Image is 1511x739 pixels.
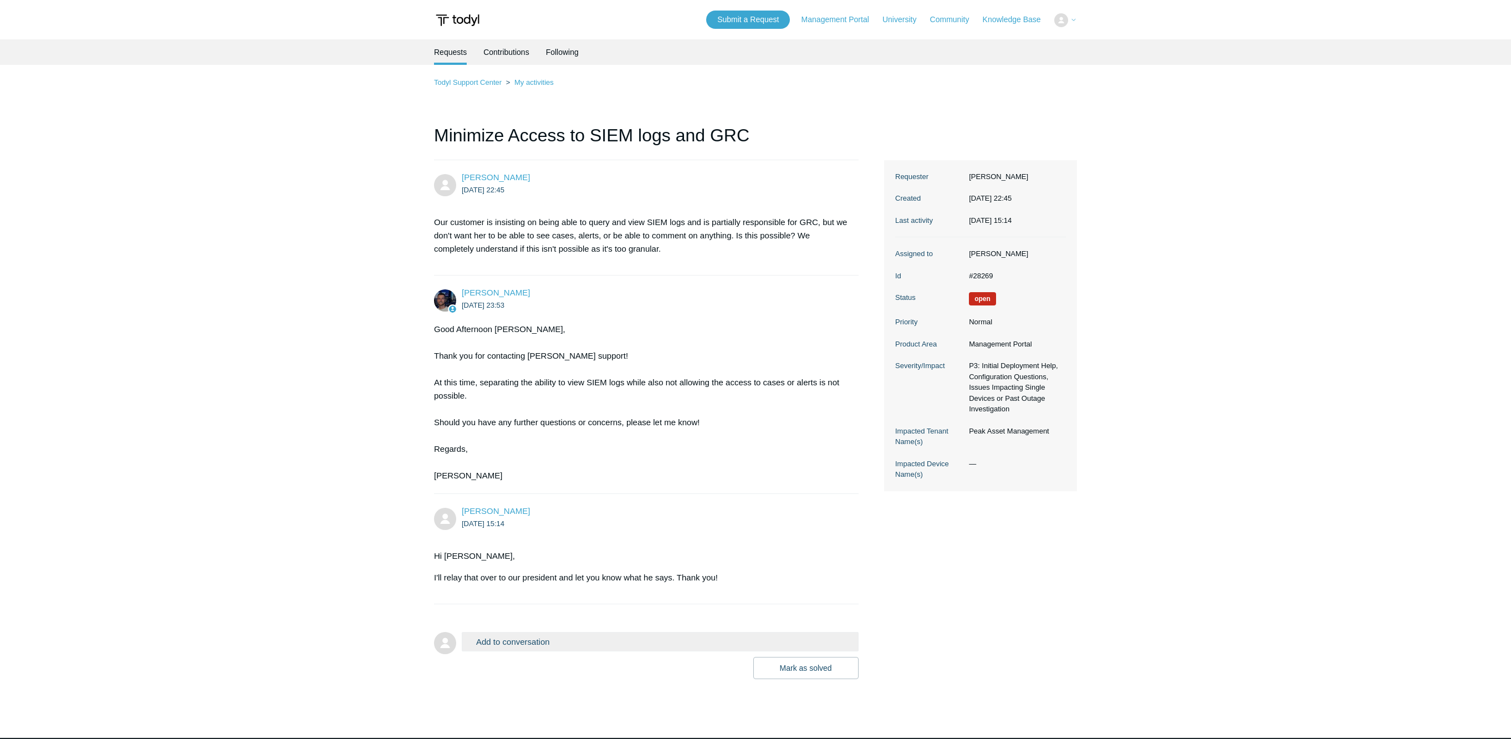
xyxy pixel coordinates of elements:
[802,14,880,26] a: Management Portal
[504,78,554,86] li: My activities
[462,172,530,182] span: Maya Douglas
[462,288,530,297] span: Connor Davis
[969,292,996,305] span: We are working on a response for you
[462,172,530,182] a: [PERSON_NAME]
[969,194,1012,202] time: 2025-09-19T22:45:50+00:00
[434,571,848,584] p: I'll relay that over to our president and let you know what he says. Thank you!
[462,506,530,516] span: Maya Douglas
[963,458,1066,470] dd: —
[895,215,963,226] dt: Last activity
[983,14,1052,26] a: Knowledge Base
[895,426,963,447] dt: Impacted Tenant Name(s)
[434,122,859,160] h1: Minimize Access to SIEM logs and GRC
[514,78,554,86] a: My activities
[963,339,1066,350] dd: Management Portal
[462,288,530,297] a: [PERSON_NAME]
[969,216,1012,225] time: 2025-09-22T15:14:48+00:00
[895,193,963,204] dt: Created
[434,10,481,30] img: Todyl Support Center Help Center home page
[963,171,1066,182] dd: [PERSON_NAME]
[963,317,1066,328] dd: Normal
[963,248,1066,259] dd: [PERSON_NAME]
[930,14,981,26] a: Community
[434,78,504,86] li: Todyl Support Center
[895,271,963,282] dt: Id
[895,317,963,328] dt: Priority
[963,426,1066,437] dd: Peak Asset Management
[963,271,1066,282] dd: #28269
[462,632,859,651] button: Add to conversation
[895,171,963,182] dt: Requester
[434,323,848,482] div: Good Afternoon [PERSON_NAME], Thank you for contacting [PERSON_NAME] support! At this time, separ...
[462,186,504,194] time: 2025-09-19T22:45:50Z
[434,549,848,563] p: Hi [PERSON_NAME],
[706,11,790,29] a: Submit a Request
[462,301,504,309] time: 2025-09-19T23:53:08Z
[546,39,579,65] a: Following
[895,458,963,480] dt: Impacted Device Name(s)
[753,657,859,679] button: Mark as solved
[434,39,467,65] li: Requests
[434,78,502,86] a: Todyl Support Center
[483,39,529,65] a: Contributions
[895,248,963,259] dt: Assigned to
[895,292,963,303] dt: Status
[895,339,963,350] dt: Product Area
[462,519,504,528] time: 2025-09-22T15:14:48Z
[882,14,927,26] a: University
[434,216,848,256] p: Our customer is insisting on being able to query and view SIEM logs and is partially responsible ...
[963,360,1066,415] dd: P3: Initial Deployment Help, Configuration Questions, Issues Impacting Single Devices or Past Out...
[895,360,963,371] dt: Severity/Impact
[462,506,530,516] a: [PERSON_NAME]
